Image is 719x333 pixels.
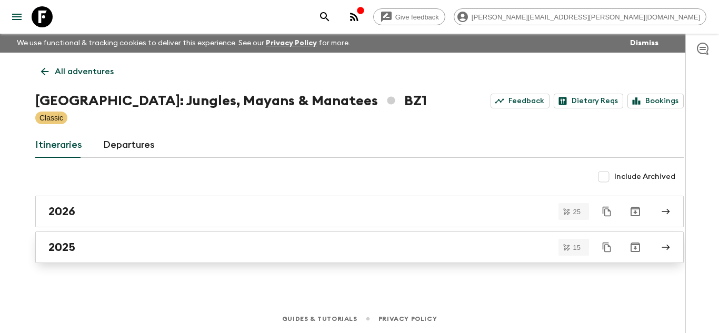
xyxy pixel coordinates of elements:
a: Privacy Policy [378,313,437,325]
button: search adventures [314,6,335,27]
a: Itineraries [35,133,82,158]
button: Archive [625,237,646,258]
h2: 2026 [48,205,75,218]
a: 2026 [35,196,684,227]
button: Dismiss [627,36,661,51]
button: Duplicate [597,238,616,257]
h1: [GEOGRAPHIC_DATA]: Jungles, Mayans & Manatees BZ1 [35,90,427,112]
a: Departures [103,133,155,158]
span: 15 [567,244,587,251]
div: [PERSON_NAME][EMAIL_ADDRESS][PERSON_NAME][DOMAIN_NAME] [454,8,706,25]
a: Give feedback [373,8,445,25]
span: Give feedback [390,13,445,21]
p: We use functional & tracking cookies to deliver this experience. See our for more. [13,34,354,53]
a: Dietary Reqs [554,94,623,108]
span: 25 [567,208,587,215]
p: All adventures [55,65,114,78]
p: Classic [39,113,63,123]
a: Bookings [627,94,684,108]
a: Feedback [491,94,550,108]
span: [PERSON_NAME][EMAIL_ADDRESS][PERSON_NAME][DOMAIN_NAME] [466,13,706,21]
button: Duplicate [597,202,616,221]
span: Include Archived [614,171,675,182]
a: All adventures [35,61,119,82]
a: 2025 [35,231,684,263]
button: menu [6,6,27,27]
a: Privacy Policy [266,39,317,47]
a: Guides & Tutorials [282,313,357,325]
h2: 2025 [48,240,75,254]
button: Archive [625,201,646,222]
